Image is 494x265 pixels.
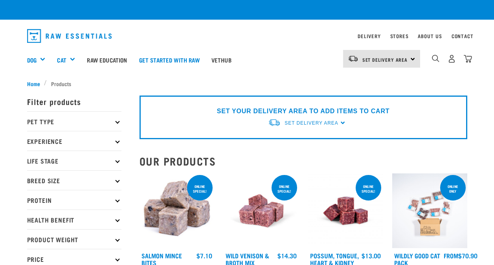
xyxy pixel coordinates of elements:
[464,55,472,63] img: home-icon@2x.png
[277,252,297,259] div: $14.30
[27,210,121,229] p: Health Benefit
[308,173,383,248] img: Possum Tongue Heart Kidney 1682
[27,92,121,111] p: Filter products
[432,55,439,62] img: home-icon-1@2x.png
[141,254,182,264] a: Salmon Mince Bites
[27,29,112,43] img: Raw Essentials Logo
[226,254,269,264] a: Wild Venison & Broth Mix
[140,155,467,167] h2: Our Products
[224,173,299,248] img: Vension and heart
[362,58,408,61] span: Set Delivery Area
[268,118,281,127] img: van-moving.png
[206,44,237,75] a: Vethub
[27,190,121,210] p: Protein
[27,79,40,88] span: Home
[81,44,133,75] a: Raw Education
[187,180,213,197] div: ONLINE SPECIAL!
[27,79,467,88] nav: breadcrumbs
[21,26,474,46] nav: dropdown navigation
[448,55,456,63] img: user.png
[285,120,338,126] span: Set Delivery Area
[362,252,381,259] div: $13.00
[57,55,66,64] a: Cat
[27,55,37,64] a: Dog
[140,173,215,248] img: 1141 Salmon Mince 01
[27,79,44,88] a: Home
[418,35,442,37] a: About Us
[390,35,409,37] a: Stores
[444,254,458,257] span: FROM
[27,131,121,151] p: Experience
[27,151,121,170] p: Life Stage
[348,55,358,62] img: van-moving.png
[27,229,121,249] p: Product Weight
[452,35,474,37] a: Contact
[27,170,121,190] p: Breed Size
[444,252,477,259] div: $70.90
[358,35,380,37] a: Delivery
[394,254,440,264] a: Wildly Good Cat Pack
[217,107,389,116] p: SET YOUR DELIVERY AREA TO ADD ITEMS TO CART
[310,254,359,264] a: Possum, Tongue, Heart & Kidney
[440,180,466,197] div: ONLINE ONLY
[356,180,381,197] div: ONLINE SPECIAL!
[133,44,206,75] a: Get started with Raw
[392,173,467,248] img: Cat 0 2sec
[272,180,297,197] div: ONLINE SPECIAL!
[27,111,121,131] p: Pet Type
[196,252,212,259] div: $7.10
